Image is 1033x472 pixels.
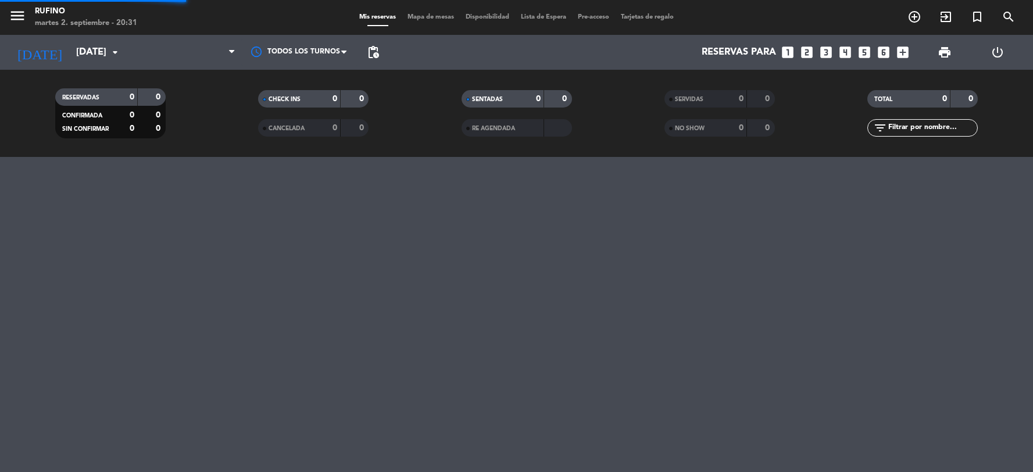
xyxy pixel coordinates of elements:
[472,96,503,102] span: SENTADAS
[799,45,814,60] i: looks_two
[269,96,301,102] span: CHECK INS
[333,95,337,103] strong: 0
[62,126,109,132] span: SIN CONFIRMAR
[562,95,569,103] strong: 0
[873,121,887,135] i: filter_list
[895,45,910,60] i: add_box
[359,124,366,132] strong: 0
[818,45,834,60] i: looks_3
[108,45,122,59] i: arrow_drop_down
[35,17,137,29] div: martes 2. septiembre - 20:31
[35,6,137,17] div: Rufino
[472,126,515,131] span: RE AGENDADA
[857,45,872,60] i: looks_5
[130,111,134,119] strong: 0
[359,95,366,103] strong: 0
[765,124,772,132] strong: 0
[9,7,26,28] button: menu
[156,111,163,119] strong: 0
[1002,10,1016,24] i: search
[765,95,772,103] strong: 0
[572,14,615,20] span: Pre-acceso
[9,40,70,65] i: [DATE]
[156,124,163,133] strong: 0
[62,113,102,119] span: CONFIRMADA
[838,45,853,60] i: looks_4
[876,45,891,60] i: looks_6
[907,10,921,24] i: add_circle_outline
[156,93,163,101] strong: 0
[515,14,572,20] span: Lista de Espera
[874,96,892,102] span: TOTAL
[702,47,776,58] span: Reservas para
[739,95,744,103] strong: 0
[9,7,26,24] i: menu
[62,95,99,101] span: RESERVADAS
[536,95,541,103] strong: 0
[333,124,337,132] strong: 0
[942,95,947,103] strong: 0
[460,14,515,20] span: Disponibilidad
[968,95,975,103] strong: 0
[938,45,952,59] span: print
[780,45,795,60] i: looks_one
[130,93,134,101] strong: 0
[939,10,953,24] i: exit_to_app
[269,126,305,131] span: CANCELADA
[887,121,977,134] input: Filtrar por nombre...
[130,124,134,133] strong: 0
[366,45,380,59] span: pending_actions
[971,35,1024,70] div: LOG OUT
[991,45,1005,59] i: power_settings_new
[353,14,402,20] span: Mis reservas
[615,14,680,20] span: Tarjetas de regalo
[675,96,703,102] span: SERVIDAS
[739,124,744,132] strong: 0
[970,10,984,24] i: turned_in_not
[402,14,460,20] span: Mapa de mesas
[675,126,705,131] span: NO SHOW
